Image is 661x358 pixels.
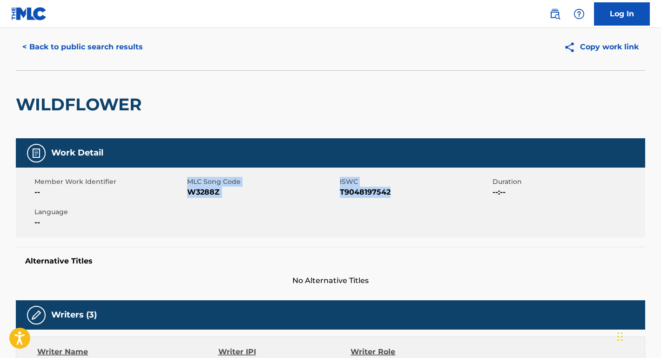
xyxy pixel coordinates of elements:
button: < Back to public search results [16,35,149,59]
span: --:-- [492,187,643,198]
a: Public Search [546,5,564,23]
img: Work Detail [31,148,42,159]
span: Duration [492,177,643,187]
span: W3288Z [187,187,337,198]
h5: Work Detail [51,148,103,158]
div: Widget de chat [614,313,661,358]
img: Copy work link [564,41,580,53]
img: help [573,8,585,20]
a: Log In [594,2,650,26]
div: Help [570,5,588,23]
span: T9048197542 [340,187,490,198]
h2: WILDFLOWER [16,94,146,115]
span: No Alternative Titles [16,275,645,286]
div: Writer Name [37,346,218,358]
img: MLC Logo [11,7,47,20]
button: Copy work link [557,35,645,59]
span: -- [34,217,185,228]
div: Writer IPI [218,346,351,358]
img: search [549,8,560,20]
span: Language [34,207,185,217]
span: ISWC [340,177,490,187]
h5: Writers (3) [51,310,97,320]
h5: Alternative Titles [25,257,636,266]
div: Writer Role [351,346,471,358]
iframe: Chat Widget [614,313,661,358]
span: MLC Song Code [187,177,337,187]
span: -- [34,187,185,198]
span: Member Work Identifier [34,177,185,187]
img: Writers [31,310,42,321]
div: Glisser [617,323,623,351]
